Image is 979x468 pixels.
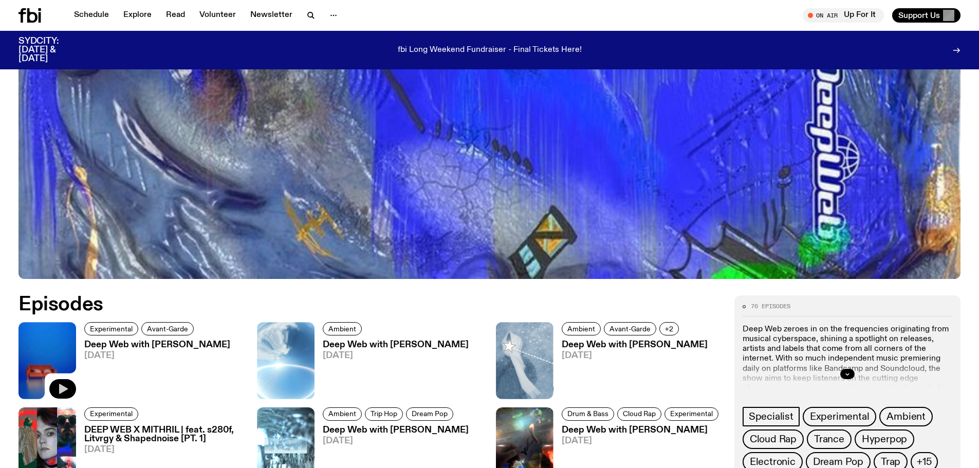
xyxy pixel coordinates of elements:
p: Deep Web zeroes in on the frequencies originating from musical cyberspace, shining a spotlight on... [743,325,952,404]
a: Dream Pop [406,407,453,421]
button: +2 [659,322,679,335]
a: Deep Web with [PERSON_NAME][DATE] [76,341,230,399]
span: Avant-Garde [147,325,188,333]
h3: Deep Web with [PERSON_NAME] [84,341,230,349]
a: Trip Hop [365,407,403,421]
h3: DEEP WEB X MITHRIL | feat. s280f, Litvrgy & Shapednoise [PT. 1] [84,426,245,443]
span: Trance [814,434,844,445]
span: 76 episodes [751,304,790,309]
a: Avant-Garde [141,322,194,335]
a: Experimental [664,407,718,421]
a: Specialist [743,407,800,426]
span: Cloud Rap [750,434,797,445]
span: Experimental [90,325,133,333]
h3: Deep Web with [PERSON_NAME] [562,426,722,435]
a: Cloud Rap [617,407,661,421]
a: Drum & Bass [562,407,614,421]
span: Experimental [670,410,713,418]
span: [DATE] [84,351,230,360]
a: Ambient [562,322,601,335]
span: Ambient [886,411,926,422]
span: Ambient [567,325,595,333]
a: Ambient [323,407,362,421]
a: Hyperpop [855,429,914,449]
a: Newsletter [244,8,299,23]
span: Experimental [810,411,870,422]
span: [DATE] [323,351,469,360]
a: Cloud Rap [743,429,804,449]
h3: SYDCITY: [DATE] & [DATE] [19,37,84,63]
span: Specialist [749,411,793,422]
a: Experimental [84,407,138,421]
span: Dream Pop [813,456,863,467]
a: Schedule [68,8,115,23]
span: Hyperpop [862,434,907,445]
a: Ambient [323,322,362,335]
h3: Deep Web with [PERSON_NAME] [562,341,708,349]
span: [DATE] [84,445,245,454]
a: Avant-Garde [604,322,656,335]
span: Drum & Bass [567,410,608,418]
a: Ambient [879,407,933,426]
h3: Deep Web with [PERSON_NAME] [323,426,469,435]
span: Trip Hop [371,410,397,418]
button: On AirUp For It [803,8,884,23]
span: Electronic [750,456,796,467]
span: [DATE] [562,437,722,445]
span: Avant-Garde [609,325,651,333]
a: Trance [807,429,852,449]
span: [DATE] [562,351,708,360]
a: Experimental [84,322,138,335]
span: Dream Pop [412,410,448,418]
span: Ambient [328,325,356,333]
p: fbi Long Weekend Fundraiser - Final Tickets Here! [398,46,582,55]
a: Experimental [803,407,877,426]
span: +15 [917,456,931,467]
span: Trap [881,456,900,467]
button: Support Us [892,8,960,23]
span: Cloud Rap [623,410,656,418]
h3: Deep Web with [PERSON_NAME] [323,341,469,349]
span: Support Us [898,11,940,20]
span: +2 [665,325,673,333]
a: Explore [117,8,158,23]
a: Deep Web with [PERSON_NAME][DATE] [315,341,469,399]
span: [DATE] [323,437,469,445]
a: Deep Web with [PERSON_NAME][DATE] [553,341,708,399]
span: Experimental [90,410,133,418]
a: Volunteer [193,8,242,23]
span: Ambient [328,410,356,418]
a: Read [160,8,191,23]
h2: Episodes [19,295,642,314]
